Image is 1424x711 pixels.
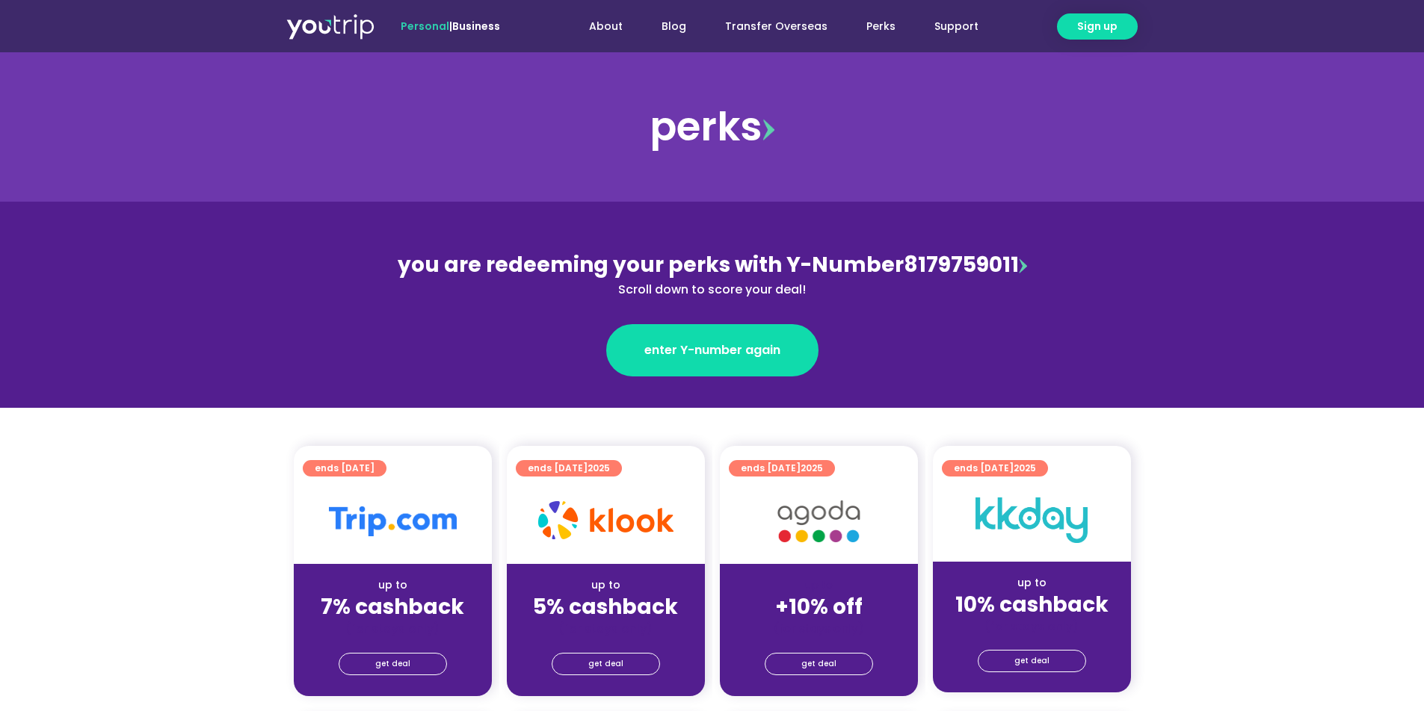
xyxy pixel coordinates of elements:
strong: 10% cashback [955,590,1109,619]
a: Sign up [1057,13,1138,40]
div: (for stays only) [945,618,1119,634]
span: ends [DATE] [528,460,610,476]
a: Transfer Overseas [706,13,847,40]
span: up to [805,577,833,592]
div: (for stays only) [306,621,480,636]
a: About [570,13,642,40]
span: you are redeeming your perks with Y-Number [398,250,904,279]
nav: Menu [540,13,998,40]
strong: 7% cashback [321,592,464,621]
a: ends [DATE]2025 [516,460,622,476]
div: up to [519,577,693,593]
span: ends [DATE] [315,460,375,476]
a: ends [DATE]2025 [729,460,835,476]
a: ends [DATE]2025 [942,460,1048,476]
a: get deal [552,653,660,675]
a: enter Y-number again [606,324,819,376]
div: Scroll down to score your deal! [388,281,1037,299]
span: ends [DATE] [741,460,823,476]
a: Support [915,13,998,40]
div: up to [945,575,1119,591]
span: Sign up [1077,19,1118,34]
a: get deal [978,650,1086,672]
strong: +10% off [775,592,863,621]
a: Business [452,19,500,34]
span: get deal [375,653,410,674]
div: up to [306,577,480,593]
a: Perks [847,13,915,40]
strong: 5% cashback [533,592,678,621]
div: 8179759011 [388,249,1037,299]
span: | [401,19,500,34]
span: Personal [401,19,449,34]
span: enter Y-number again [644,341,780,359]
span: get deal [588,653,623,674]
a: Blog [642,13,706,40]
div: (for stays only) [519,621,693,636]
span: get deal [801,653,836,674]
span: ends [DATE] [954,460,1036,476]
a: get deal [765,653,873,675]
a: ends [DATE] [303,460,386,476]
span: 2025 [588,462,610,474]
span: 2025 [1014,462,1036,474]
a: get deal [339,653,447,675]
span: 2025 [801,462,823,474]
span: get deal [1014,651,1049,671]
div: (for stays only) [732,621,906,636]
